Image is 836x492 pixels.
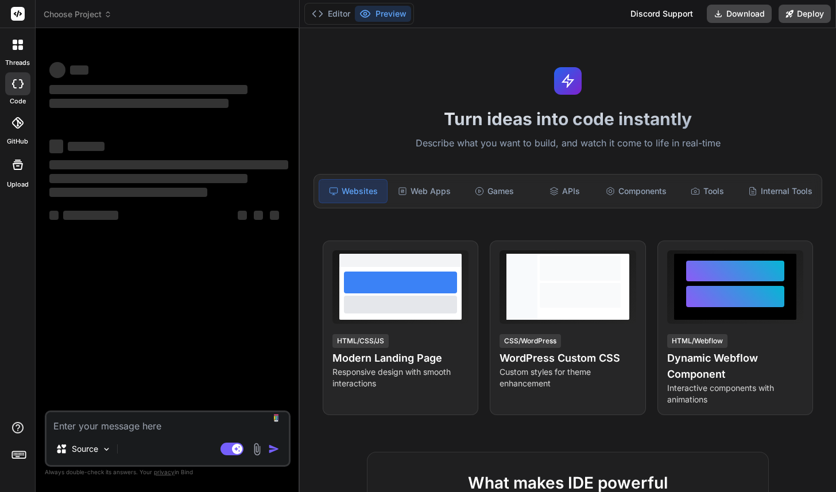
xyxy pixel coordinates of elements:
[68,142,104,151] span: ‌
[500,366,636,389] p: Custom styles for theme enhancement
[500,350,636,366] h4: WordPress Custom CSS
[7,137,28,146] label: GitHub
[10,96,26,106] label: code
[270,211,279,220] span: ‌
[601,179,671,203] div: Components
[45,467,291,478] p: Always double-check its answers. Your in Bind
[707,5,772,23] button: Download
[7,180,29,189] label: Upload
[307,6,355,22] button: Editor
[744,179,817,203] div: Internal Tools
[624,5,700,23] div: Discord Support
[254,211,263,220] span: ‌
[49,85,247,94] span: ‌
[49,140,63,153] span: ‌
[44,9,112,20] span: Choose Project
[531,179,598,203] div: APIs
[332,350,469,366] h4: Modern Landing Page
[390,179,458,203] div: Web Apps
[49,174,247,183] span: ‌
[779,5,831,23] button: Deploy
[500,334,561,348] div: CSS/WordPress
[307,136,829,151] p: Describe what you want to build, and watch it come to life in real-time
[49,99,229,108] span: ‌
[667,350,803,382] h4: Dynamic Webflow Component
[667,334,727,348] div: HTML/Webflow
[268,443,280,455] img: icon
[5,58,30,68] label: threads
[319,179,388,203] div: Websites
[332,334,389,348] div: HTML/CSS/JS
[238,211,247,220] span: ‌
[332,366,469,389] p: Responsive design with smooth interactions
[49,160,288,169] span: ‌
[72,443,98,455] p: Source
[154,468,175,475] span: privacy
[460,179,528,203] div: Games
[49,188,207,197] span: ‌
[355,6,411,22] button: Preview
[102,444,111,454] img: Pick Models
[49,211,59,220] span: ‌
[49,62,65,78] span: ‌
[250,443,264,456] img: attachment
[674,179,741,203] div: Tools
[667,382,803,405] p: Interactive components with animations
[70,65,88,75] span: ‌
[307,109,829,129] h1: Turn ideas into code instantly
[63,211,118,220] span: ‌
